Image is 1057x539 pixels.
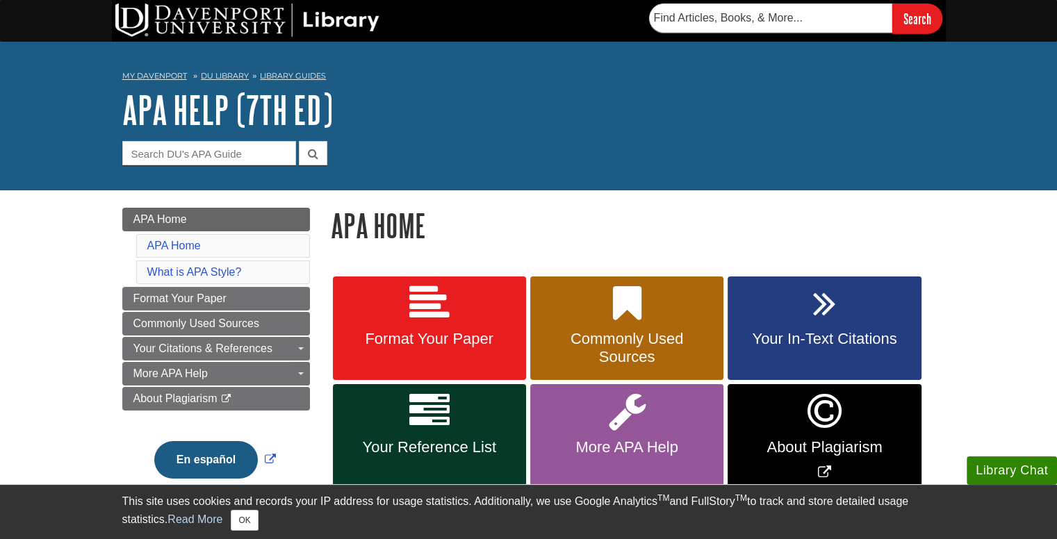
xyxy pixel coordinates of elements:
[728,384,921,490] a: Link opens in new window
[122,337,310,360] a: Your Citations & References
[892,3,942,33] input: Search
[154,441,258,479] button: En español
[967,456,1057,485] button: Library Chat
[122,88,333,131] a: APA Help (7th Ed)
[657,493,669,503] sup: TM
[122,70,187,82] a: My Davenport
[738,438,910,456] span: About Plagiarism
[333,384,526,490] a: Your Reference List
[122,208,310,502] div: Guide Page Menu
[333,276,526,381] a: Format Your Paper
[122,312,310,335] a: Commonly Used Sources
[122,287,310,310] a: Format Your Paper
[541,438,713,456] span: More APA Help
[649,3,892,33] input: Find Articles, Books, & More...
[530,384,723,490] a: More APA Help
[649,3,942,33] form: Searches DU Library's articles, books, and more
[122,362,310,385] a: More APA Help
[530,276,723,381] a: Commonly Used Sources
[167,513,222,525] a: Read More
[331,208,935,243] h1: APA Home
[151,454,279,465] a: Link opens in new window
[231,510,258,531] button: Close
[115,3,379,37] img: DU Library
[735,493,747,503] sup: TM
[147,266,242,278] a: What is APA Style?
[220,395,232,404] i: This link opens in a new window
[122,208,310,231] a: APA Home
[728,276,921,381] a: Your In-Text Citations
[122,67,935,89] nav: breadcrumb
[343,330,516,348] span: Format Your Paper
[201,71,249,81] a: DU Library
[133,392,218,404] span: About Plagiarism
[541,330,713,366] span: Commonly Used Sources
[133,342,272,354] span: Your Citations & References
[122,387,310,411] a: About Plagiarism
[122,493,935,531] div: This site uses cookies and records your IP address for usage statistics. Additionally, we use Goo...
[133,292,227,304] span: Format Your Paper
[133,367,208,379] span: More APA Help
[133,317,259,329] span: Commonly Used Sources
[343,438,516,456] span: Your Reference List
[133,213,187,225] span: APA Home
[260,71,326,81] a: Library Guides
[122,141,296,165] input: Search DU's APA Guide
[147,240,201,251] a: APA Home
[738,330,910,348] span: Your In-Text Citations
